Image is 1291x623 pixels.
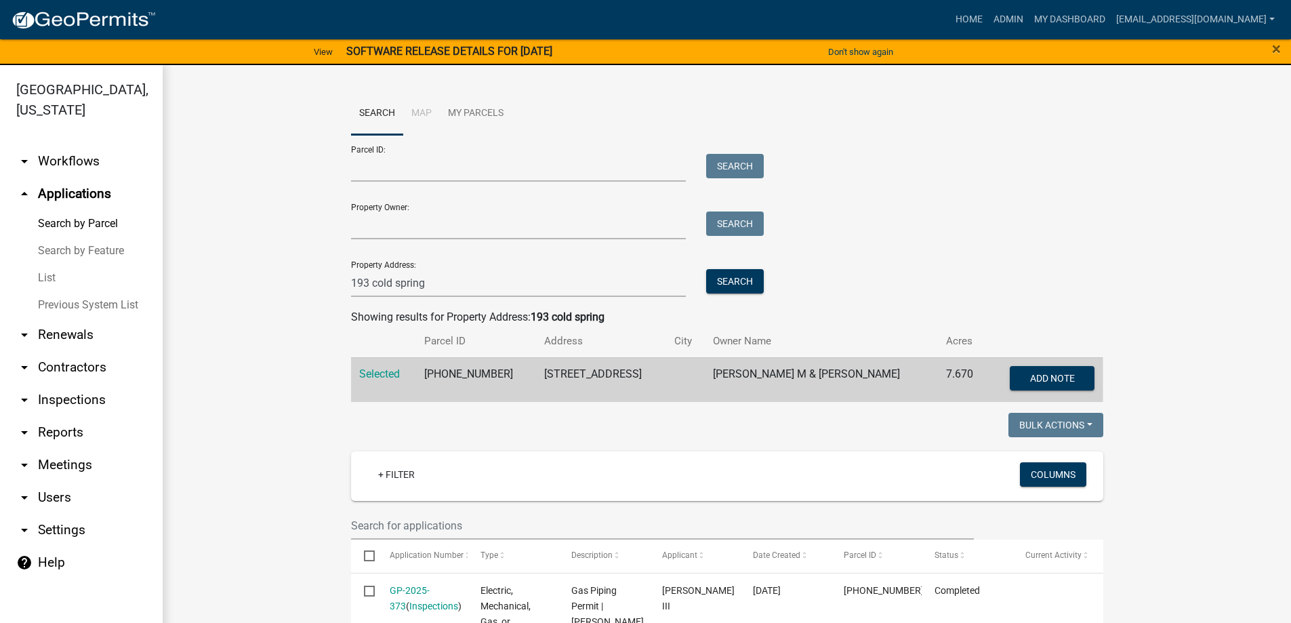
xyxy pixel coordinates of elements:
[935,585,980,596] span: Completed
[16,392,33,408] i: arrow_drop_down
[1010,366,1094,390] button: Add Note
[1029,7,1111,33] a: My Dashboard
[16,522,33,538] i: arrow_drop_down
[844,585,924,596] span: 070-00-00-098
[16,489,33,506] i: arrow_drop_down
[531,310,604,323] strong: 193 cold spring
[649,540,740,572] datatable-header-cell: Applicant
[666,325,705,357] th: City
[753,550,800,560] span: Date Created
[1012,540,1103,572] datatable-header-cell: Current Activity
[16,555,33,571] i: help
[16,186,33,202] i: arrow_drop_up
[16,153,33,169] i: arrow_drop_down
[844,550,876,560] span: Parcel ID
[390,550,464,560] span: Application Number
[706,269,764,294] button: Search
[351,92,403,136] a: Search
[536,357,666,402] td: [STREET_ADDRESS]
[938,357,987,402] td: 7.670
[468,540,558,572] datatable-header-cell: Type
[753,585,781,596] span: 07/31/2025
[823,41,899,63] button: Don't show again
[705,325,937,357] th: Owner Name
[740,540,831,572] datatable-header-cell: Date Created
[536,325,666,357] th: Address
[831,540,922,572] datatable-header-cell: Parcel ID
[950,7,988,33] a: Home
[938,325,987,357] th: Acres
[1025,550,1082,560] span: Current Activity
[1272,41,1281,57] button: Close
[558,540,649,572] datatable-header-cell: Description
[922,540,1012,572] datatable-header-cell: Status
[480,550,498,560] span: Type
[390,585,430,611] a: GP-2025-373
[16,424,33,441] i: arrow_drop_down
[367,462,426,487] a: + Filter
[1008,413,1103,437] button: Bulk Actions
[377,540,468,572] datatable-header-cell: Application Number
[706,212,764,236] button: Search
[308,41,338,63] a: View
[988,7,1029,33] a: Admin
[662,585,735,611] span: John P. Rush III
[440,92,512,136] a: My Parcels
[1030,372,1075,383] span: Add Note
[416,325,536,357] th: Parcel ID
[662,550,697,560] span: Applicant
[359,367,400,380] a: Selected
[16,359,33,376] i: arrow_drop_down
[409,601,458,611] a: Inspections
[346,45,552,58] strong: SOFTWARE RELEASE DETAILS FOR [DATE]
[416,357,536,402] td: [PHONE_NUMBER]
[571,550,613,560] span: Description
[351,309,1103,325] div: Showing results for Property Address:
[351,540,377,572] datatable-header-cell: Select
[935,550,958,560] span: Status
[706,154,764,178] button: Search
[1020,462,1086,487] button: Columns
[16,327,33,343] i: arrow_drop_down
[16,457,33,473] i: arrow_drop_down
[1272,39,1281,58] span: ×
[1111,7,1280,33] a: [EMAIL_ADDRESS][DOMAIN_NAME]
[705,357,937,402] td: [PERSON_NAME] M & [PERSON_NAME]
[351,512,975,540] input: Search for applications
[390,583,455,614] div: ( )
